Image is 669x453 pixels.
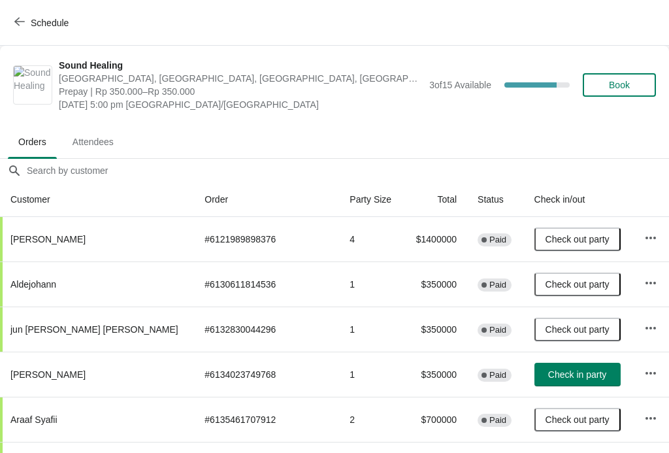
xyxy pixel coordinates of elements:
span: Araaf Syafii [10,414,57,425]
th: Order [194,182,339,217]
span: Attendees [62,130,124,154]
th: Party Size [339,182,404,217]
span: Check out party [546,414,610,425]
img: Sound Healing [14,66,52,104]
span: Orders [8,130,57,154]
span: Paid [489,235,506,245]
td: # 6134023749768 [194,352,339,397]
span: [DATE] 5:00 pm [GEOGRAPHIC_DATA]/[GEOGRAPHIC_DATA] [59,98,423,111]
span: Aldejohann [10,279,56,290]
span: Paid [489,415,506,426]
span: Check in party [548,369,606,380]
span: Schedule [31,18,69,28]
td: 1 [339,352,404,397]
td: # 6121989898376 [194,217,339,261]
td: $350000 [404,352,467,397]
span: [PERSON_NAME] [10,369,86,380]
button: Check out party [534,408,621,431]
button: Schedule [7,11,79,35]
span: Paid [489,280,506,290]
span: Check out party [546,279,610,290]
td: $350000 [404,307,467,352]
th: Check in/out [524,182,634,217]
span: jun [PERSON_NAME] [PERSON_NAME] [10,324,178,335]
td: # 6135461707912 [194,397,339,442]
button: Check out party [534,273,621,296]
span: [PERSON_NAME] [10,234,86,244]
button: Book [583,73,656,97]
th: Status [467,182,524,217]
td: 1 [339,307,404,352]
span: Paid [489,370,506,380]
td: $350000 [404,261,467,307]
button: Check out party [534,227,621,251]
td: 1 [339,261,404,307]
td: 2 [339,397,404,442]
span: Check out party [546,234,610,244]
button: Check in party [534,363,621,386]
button: Check out party [534,318,621,341]
span: Sound Healing [59,59,423,72]
input: Search by customer [26,159,669,182]
span: [GEOGRAPHIC_DATA], [GEOGRAPHIC_DATA], [GEOGRAPHIC_DATA], [GEOGRAPHIC_DATA], [GEOGRAPHIC_DATA] [59,72,423,85]
td: $700000 [404,397,467,442]
td: 4 [339,217,404,261]
span: Paid [489,325,506,335]
span: Check out party [546,324,610,335]
span: Prepay | Rp 350.000–Rp 350.000 [59,85,423,98]
td: # 6130611814536 [194,261,339,307]
span: 3 of 15 Available [429,80,491,90]
th: Total [404,182,467,217]
td: # 6132830044296 [194,307,339,352]
span: Book [609,80,630,90]
td: $1400000 [404,217,467,261]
